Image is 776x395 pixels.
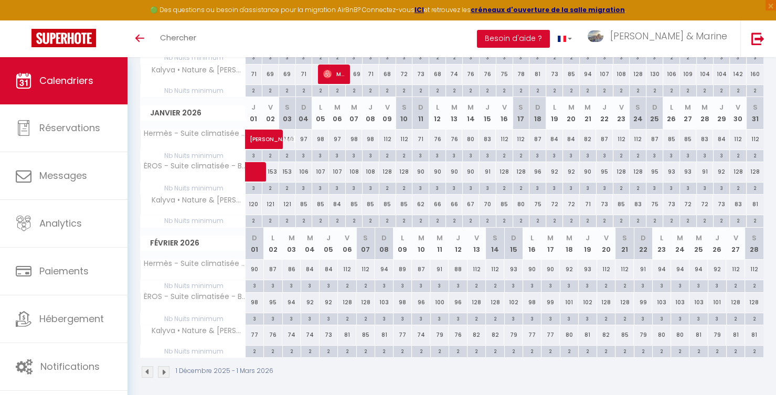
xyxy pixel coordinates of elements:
abbr: V [502,102,507,112]
th: 28 [696,97,713,129]
div: 3 [663,183,679,193]
div: 112 [396,130,412,149]
div: 3 [463,150,479,160]
th: 11 [412,97,429,129]
th: 10 [396,97,412,129]
th: 26 [663,97,680,129]
div: 130 [646,65,663,84]
span: Hébergement [39,312,104,325]
div: 2 [580,85,596,95]
div: 92 [563,162,580,182]
abbr: S [285,102,290,112]
abbr: S [402,102,407,112]
div: 104 [696,65,713,84]
abbr: S [518,102,523,112]
th: 07 [346,97,363,129]
div: 3 [446,150,462,160]
div: 3 [546,150,562,160]
div: 3 [363,52,379,62]
img: ... [588,30,603,42]
div: 74 [446,65,463,84]
div: 107 [312,162,329,182]
div: 3 [646,150,663,160]
div: 2 [379,85,396,95]
th: 31 [747,97,763,129]
div: 112 [513,130,529,149]
div: 112 [613,130,630,149]
span: Mégane Payrastre [323,64,346,84]
div: 2 [546,85,562,95]
div: 2 [663,52,679,62]
abbr: D [301,102,306,112]
div: 2 [279,183,295,193]
div: 2 [246,85,262,95]
th: 05 [312,97,329,129]
div: 78 [513,65,529,84]
div: 2 [429,85,445,95]
div: 3 [329,183,345,193]
div: 2 [630,85,646,95]
strong: ICI [414,5,424,14]
div: 108 [613,65,630,84]
div: 2 [329,85,345,95]
div: 3 [396,52,412,62]
div: 3 [697,52,713,62]
div: 160 [747,65,763,84]
div: 3 [697,150,713,160]
div: 107 [596,65,613,84]
div: 69 [262,65,279,84]
span: Analytics [39,217,82,230]
div: 128 [613,162,630,182]
div: 2 [379,183,396,193]
div: 94 [579,65,596,84]
div: 2 [379,150,396,160]
span: Nb Nuits minimum [141,52,245,63]
div: 2 [697,85,713,95]
div: 2 [480,85,496,95]
div: 107 [329,162,346,182]
div: 3 [246,183,262,193]
span: Nb Nuits minimum [141,85,245,97]
div: 3 [246,52,262,62]
div: 128 [379,162,396,182]
div: 69 [346,65,363,84]
div: 2 [513,85,529,95]
a: Chercher [152,20,204,57]
div: 2 [412,85,429,95]
div: 84 [713,130,730,149]
div: 112 [496,130,513,149]
th: 30 [730,97,747,129]
div: 3 [730,52,746,62]
div: 91 [479,162,496,182]
div: 3 [329,150,345,160]
div: 3 [714,52,730,62]
div: 2 [730,85,746,95]
div: 3 [412,52,429,62]
div: 3 [597,52,613,62]
div: 109 [679,65,696,84]
div: 106 [663,65,680,84]
th: 15 [479,97,496,129]
div: 2 [613,85,630,95]
span: Nb Nuits minimum [141,183,245,194]
div: 3 [697,183,713,193]
div: 97 [329,130,346,149]
th: 24 [630,97,646,129]
div: 3 [563,150,579,160]
div: 3 [714,150,730,160]
div: 128 [396,162,412,182]
div: 2 [747,150,763,160]
th: 20 [563,97,580,129]
th: 21 [579,97,596,129]
div: 3 [529,150,546,160]
div: 3 [363,150,379,160]
div: 2 [630,150,646,160]
span: Kalyva • Nature & [PERSON_NAME] [142,65,247,76]
div: 90 [412,162,429,182]
div: 68 [379,65,396,84]
div: 2 [429,52,445,62]
div: 2 [563,85,579,95]
div: 2 [396,85,412,95]
div: 3 [346,183,362,193]
div: 98 [346,130,363,149]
